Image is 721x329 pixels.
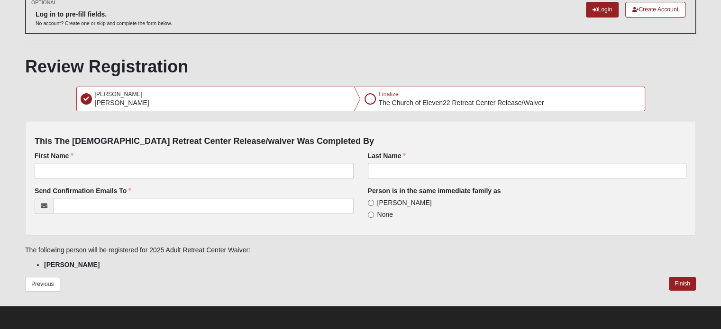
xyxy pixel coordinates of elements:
a: Create Account [625,2,685,18]
a: Login [586,2,619,18]
h1: Review Registration [25,56,696,77]
h6: Log in to pre-fill fields. [36,10,172,18]
button: Previous [25,277,60,292]
span: None [377,211,393,218]
p: The Church of Eleven22 Retreat Center Release/Waiver [379,98,544,108]
span: [PERSON_NAME] [95,91,143,98]
p: No account? Create one or skip and complete the form below. [36,20,172,27]
p: The following person will be registered for 2025 Adult Retreat Center Waiver: [25,245,696,255]
label: Last Name [368,151,406,160]
span: [PERSON_NAME] [377,199,432,206]
p: [PERSON_NAME] [95,98,149,108]
h4: This The [DEMOGRAPHIC_DATA] Retreat Center Release/waiver Was Completed By [35,136,686,147]
input: None [368,212,374,218]
label: Send Confirmation Emails To [35,186,131,196]
strong: [PERSON_NAME] [44,261,100,268]
label: First Name [35,151,73,160]
span: Finalize [379,91,399,98]
label: Person is in the same immediate family as [368,186,501,196]
input: [PERSON_NAME] [368,200,374,206]
button: Finish [669,277,696,291]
